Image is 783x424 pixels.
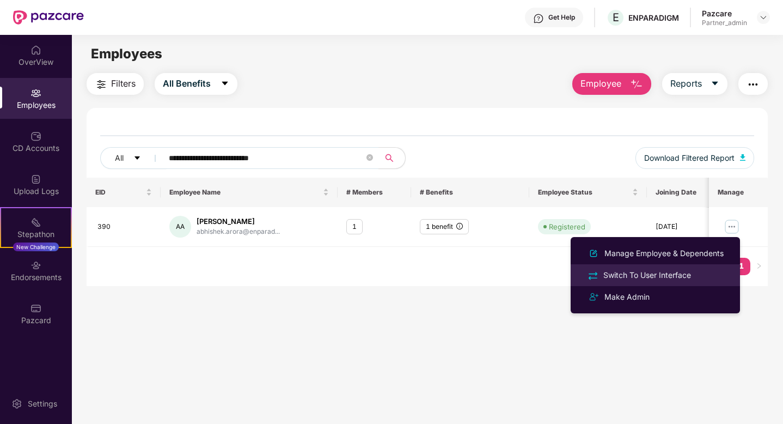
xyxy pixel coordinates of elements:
img: svg+xml;base64,PHN2ZyB4bWxucz0iaHR0cDovL3d3dy53My5vcmcvMjAwMC9zdmciIHhtbG5zOnhsaW5rPSJodHRwOi8vd3... [587,247,600,260]
img: svg+xml;base64,PHN2ZyBpZD0iSGVscC0zMngzMiIgeG1sbnM9Imh0dHA6Ly93d3cudzMub3JnLzIwMDAvc3ZnIiB3aWR0aD... [533,13,544,24]
div: [DATE] [656,222,727,232]
img: svg+xml;base64,PHN2ZyBpZD0iRHJvcGRvd24tMzJ4MzIiIHhtbG5zPSJodHRwOi8vd3d3LnczLm9yZy8yMDAwL3N2ZyIgd2... [759,13,768,22]
th: Employee Status [529,178,647,207]
img: svg+xml;base64,PHN2ZyBpZD0iUGF6Y2FyZCIgeG1sbnM9Imh0dHA6Ly93d3cudzMub3JnLzIwMDAvc3ZnIiB3aWR0aD0iMj... [30,303,41,314]
img: svg+xml;base64,PHN2ZyBpZD0iRW5kb3JzZW1lbnRzIiB4bWxucz0iaHR0cDovL3d3dy53My5vcmcvMjAwMC9zdmciIHdpZH... [30,260,41,271]
th: Joining Date [647,178,736,207]
img: svg+xml;base64,PHN2ZyBpZD0iSG9tZSIgeG1sbnM9Imh0dHA6Ly93d3cudzMub3JnLzIwMDAvc3ZnIiB3aWR0aD0iMjAiIG... [30,45,41,56]
button: search [378,147,406,169]
img: svg+xml;base64,PHN2ZyB4bWxucz0iaHR0cDovL3d3dy53My5vcmcvMjAwMC9zdmciIHdpZHRoPSIyNCIgaGVpZ2h0PSIyNC... [95,78,108,91]
div: Pazcare [702,8,747,19]
div: Partner_admin [702,19,747,27]
img: svg+xml;base64,PHN2ZyB4bWxucz0iaHR0cDovL3d3dy53My5vcmcvMjAwMC9zdmciIHdpZHRoPSIyMSIgaGVpZ2h0PSIyMC... [30,217,41,228]
button: Filters [87,73,144,95]
div: 390 [97,222,151,232]
button: All Benefitscaret-down [155,73,237,95]
div: Make Admin [602,291,652,303]
span: All [115,152,124,164]
span: Employee [580,77,621,90]
span: Download Filtered Report [644,152,735,164]
span: close-circle [366,153,373,163]
span: search [378,154,400,162]
a: 1 [733,258,750,274]
div: Stepathon [1,229,71,240]
img: svg+xml;base64,PHN2ZyB4bWxucz0iaHR0cDovL3d3dy53My5vcmcvMjAwMC9zdmciIHhtbG5zOnhsaW5rPSJodHRwOi8vd3... [740,154,745,161]
button: Reportscaret-down [662,73,727,95]
span: info-circle [456,223,463,229]
button: right [750,258,768,275]
div: Manage Employee & Dependents [602,247,726,259]
th: # Members [338,178,411,207]
span: E [613,11,619,24]
th: EID [87,178,160,207]
img: svg+xml;base64,PHN2ZyB4bWxucz0iaHR0cDovL3d3dy53My5vcmcvMjAwMC9zdmciIHdpZHRoPSIyNCIgaGVpZ2h0PSIyNC... [587,290,600,304]
div: 1 [346,219,363,235]
div: abhishek.arora@enparad... [197,227,280,237]
th: Employee Name [161,178,338,207]
span: Employee Status [538,188,631,197]
div: Settings [25,398,60,409]
div: [PERSON_NAME] [197,216,280,227]
th: Manage [708,178,767,207]
div: Get Help [548,13,575,22]
button: Allcaret-down [100,147,167,169]
span: caret-down [133,154,141,163]
span: Employees [91,46,162,62]
span: caret-down [221,79,229,89]
img: svg+xml;base64,PHN2ZyBpZD0iRW1wbG95ZWVzIiB4bWxucz0iaHR0cDovL3d3dy53My5vcmcvMjAwMC9zdmciIHdpZHRoPS... [30,88,41,99]
div: Switch To User Interface [601,269,693,281]
img: manageButton [723,218,740,235]
div: Registered [549,221,585,232]
div: New Challenge [13,243,59,251]
span: caret-down [711,79,719,89]
span: Filters [111,77,136,90]
img: New Pazcare Logo [13,10,84,25]
span: close-circle [366,154,373,161]
img: svg+xml;base64,PHN2ZyBpZD0iVXBsb2FkX0xvZ3MiIGRhdGEtbmFtZT0iVXBsb2FkIExvZ3MiIHhtbG5zPSJodHRwOi8vd3... [30,174,41,185]
div: AA [169,216,191,238]
img: svg+xml;base64,PHN2ZyBpZD0iQ0RfQWNjb3VudHMiIGRhdGEtbmFtZT0iQ0QgQWNjb3VudHMiIHhtbG5zPSJodHRwOi8vd3... [30,131,41,142]
span: EID [95,188,143,197]
button: Employee [572,73,651,95]
li: Next Page [750,258,768,275]
img: svg+xml;base64,PHN2ZyBpZD0iU2V0dGluZy0yMHgyMCIgeG1sbnM9Imh0dHA6Ly93d3cudzMub3JnLzIwMDAvc3ZnIiB3aW... [11,398,22,409]
li: 1 [733,258,750,275]
span: Employee Name [169,188,321,197]
span: All Benefits [163,77,211,90]
img: svg+xml;base64,PHN2ZyB4bWxucz0iaHR0cDovL3d3dy53My5vcmcvMjAwMC9zdmciIHdpZHRoPSIyNCIgaGVpZ2h0PSIyNC... [587,270,599,282]
span: Reports [670,77,702,90]
img: svg+xml;base64,PHN2ZyB4bWxucz0iaHR0cDovL3d3dy53My5vcmcvMjAwMC9zdmciIHdpZHRoPSIyNCIgaGVpZ2h0PSIyNC... [747,78,760,91]
div: 1 benefit [420,219,469,235]
div: ENPARADIGM [628,13,679,23]
img: svg+xml;base64,PHN2ZyB4bWxucz0iaHR0cDovL3d3dy53My5vcmcvMjAwMC9zdmciIHhtbG5zOnhsaW5rPSJodHRwOi8vd3... [630,78,643,91]
th: # Benefits [411,178,529,207]
span: Joining Date [656,188,719,197]
span: right [756,263,762,269]
button: Download Filtered Report [635,147,754,169]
